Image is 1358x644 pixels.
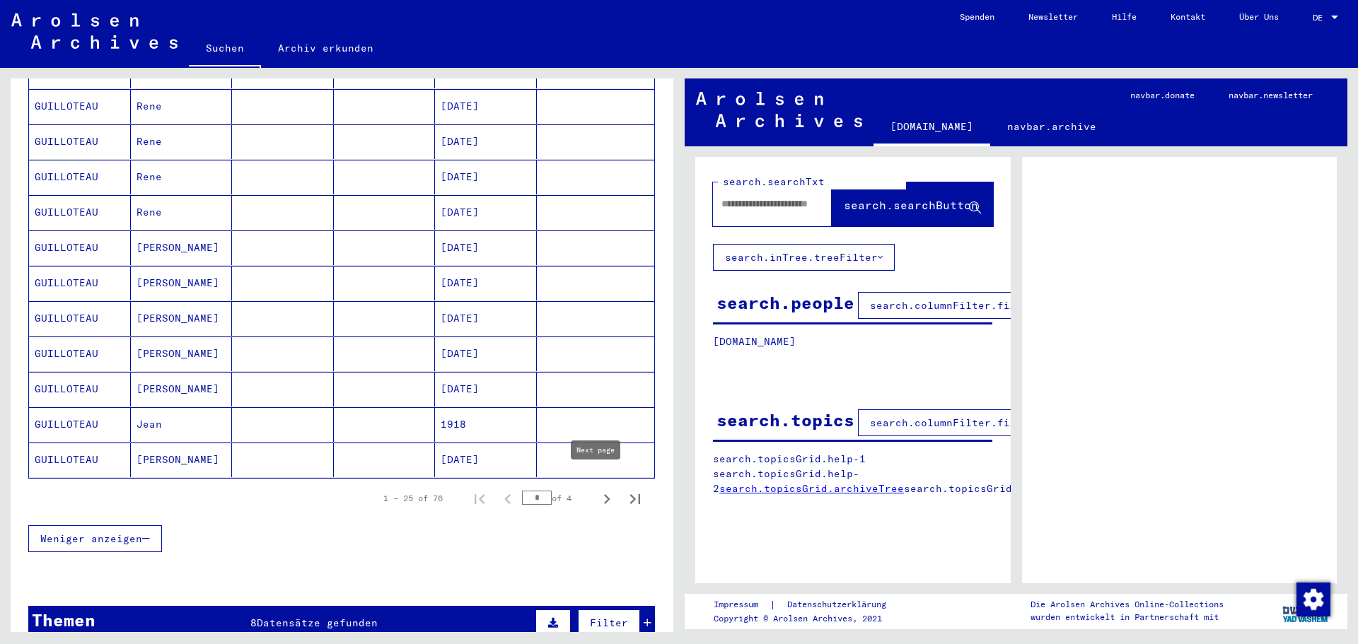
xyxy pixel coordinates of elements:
[716,407,854,433] div: search.topics
[776,597,903,612] a: Datenschutzerklärung
[29,301,131,336] mat-cell: GUILLOTEAU
[522,491,593,505] div: of 4
[435,336,537,371] mat-cell: [DATE]
[435,301,537,336] mat-cell: [DATE]
[29,407,131,442] mat-cell: GUILLOTEAU
[11,13,178,49] img: Arolsen_neg.svg
[29,160,131,194] mat-cell: GUILLOTEAU
[858,409,1047,436] button: search.columnFilter.filter
[1313,13,1328,23] span: DE
[1031,611,1224,623] p: wurden entwickelt in Partnerschaft mit
[40,532,142,545] span: Weniger anzeigen
[435,407,537,442] mat-cell: 1918
[578,609,640,636] button: Filter
[131,443,233,477] mat-cell: [PERSON_NAME]
[696,92,862,127] img: Arolsen_neg.svg
[435,195,537,230] mat-cell: [DATE]
[870,299,1035,312] span: search.columnFilter.filter
[383,492,443,505] div: 1 – 25 of 76
[435,443,537,477] mat-cell: [DATE]
[435,160,537,194] mat-cell: [DATE]
[29,195,131,230] mat-cell: GUILLOTEAU
[131,160,233,194] mat-cell: Rene
[32,607,95,633] div: Themen
[29,266,131,300] mat-cell: GUILLOTEAU
[713,452,993,496] p: search.topicsGrid.help-1 search.topicsGrid.help-2 search.topicsGrid.manually.
[131,124,233,159] mat-cell: Rene
[714,597,903,612] div: |
[621,484,649,513] button: Last page
[131,89,233,124] mat-cell: Rene
[257,616,378,629] span: Datensätze gefunden
[713,334,992,349] p: [DOMAIN_NAME]
[465,484,494,513] button: First page
[723,175,825,188] mat-label: search.searchTxt
[131,407,233,442] mat-cell: Jean
[714,612,903,625] p: Copyright © Arolsen Archives, 2021
[131,195,233,230] mat-cell: Rene
[1296,582,1330,616] img: Zustimmung ändern
[1296,582,1330,616] div: Zustimmung ändern
[1031,598,1224,611] p: Die Arolsen Archives Online-Collections
[28,525,162,552] button: Weniger anzeigen
[1113,78,1212,112] a: navbar.donate
[716,290,854,315] div: search.people
[494,484,522,513] button: Previous page
[435,372,537,406] mat-cell: [DATE]
[593,484,621,513] button: Next page
[435,230,537,265] mat-cell: [DATE]
[261,31,390,65] a: Archiv erkunden
[29,443,131,477] mat-cell: GUILLOTEAU
[131,266,233,300] mat-cell: [PERSON_NAME]
[29,124,131,159] mat-cell: GUILLOTEAU
[832,182,993,226] button: search.searchButton
[1212,78,1330,112] a: navbar.newsletter
[844,198,978,212] span: search.searchButton
[131,336,233,371] mat-cell: [PERSON_NAME]
[874,110,990,146] a: [DOMAIN_NAME]
[250,616,257,629] span: 8
[131,372,233,406] mat-cell: [PERSON_NAME]
[1279,593,1333,628] img: yv_logo.png
[435,266,537,300] mat-cell: [DATE]
[131,301,233,336] mat-cell: [PERSON_NAME]
[870,416,1035,429] span: search.columnFilter.filter
[435,124,537,159] mat-cell: [DATE]
[29,230,131,265] mat-cell: GUILLOTEAU
[590,616,628,629] span: Filter
[131,230,233,265] mat-cell: [PERSON_NAME]
[990,110,1113,144] a: navbar.archive
[29,336,131,371] mat-cell: GUILLOTEAU
[29,89,131,124] mat-cell: GUILLOTEAU
[858,292,1047,319] button: search.columnFilter.filter
[719,482,904,495] a: search.topicsGrid.archiveTree
[714,597,770,612] a: Impressum
[189,31,261,68] a: Suchen
[29,372,131,406] mat-cell: GUILLOTEAU
[435,89,537,124] mat-cell: [DATE]
[713,244,895,271] button: search.inTree.treeFilter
